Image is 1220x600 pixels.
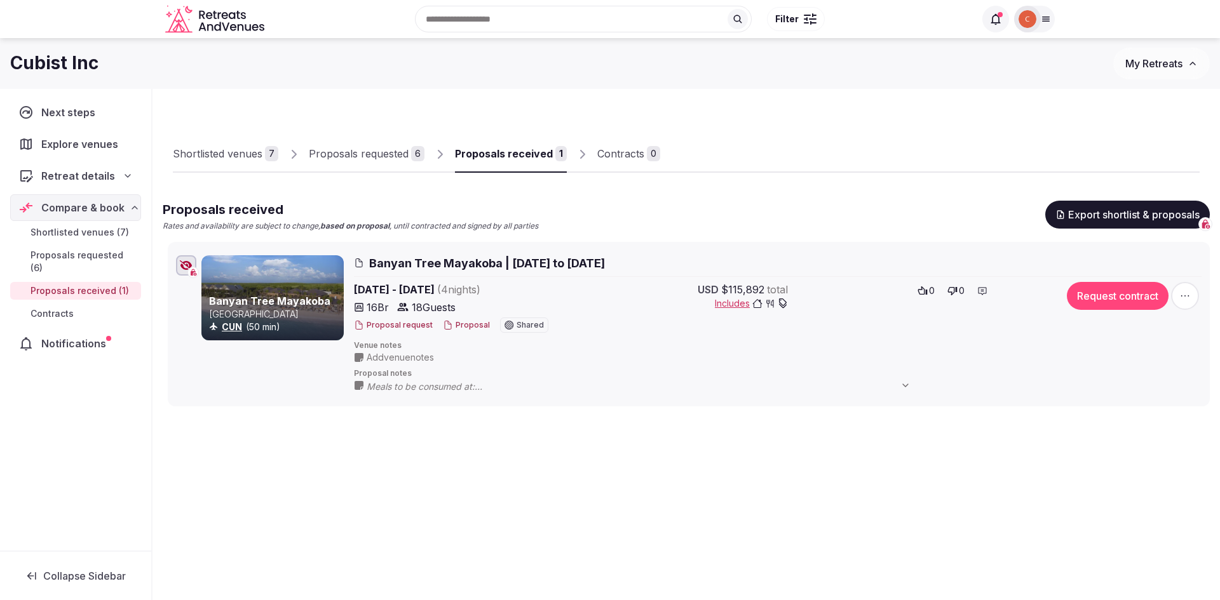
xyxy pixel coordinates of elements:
span: 18 Guests [412,300,456,315]
button: CUN [222,321,242,333]
span: Contracts [30,307,74,320]
span: Proposals received (1) [30,284,129,297]
button: Request contract [1067,282,1169,310]
a: Shortlisted venues (7) [10,223,141,241]
a: Proposals received1 [455,136,567,173]
span: Shared [517,321,544,329]
button: Proposal request [354,320,433,331]
div: Contracts [597,146,644,161]
button: 0 [944,282,968,300]
button: Proposal [443,320,490,331]
div: 6 [411,146,424,161]
span: 0 [959,284,965,297]
a: Banyan Tree Mayakoba [209,295,330,307]
span: Retreat details [41,168,115,183]
a: Proposals received (1) [10,282,141,300]
a: CUN [222,321,242,332]
span: My Retreats [1125,57,1183,70]
span: total [767,282,788,297]
span: 16 Br [367,300,389,315]
a: Contracts [10,305,141,323]
a: Proposals requested6 [309,136,424,173]
button: Export shortlist & proposals [1045,201,1210,229]
a: Contracts0 [597,136,660,173]
img: Catalina [1019,10,1036,28]
div: Proposals requested [309,146,409,161]
a: Notifications [10,330,141,357]
div: 7 [265,146,278,161]
button: Includes [715,297,788,310]
div: 1 [555,146,567,161]
a: Proposals requested (6) [10,246,141,277]
span: $115,892 [721,282,764,297]
span: Meals to be consumed at: • Breakfast: (1) One served at Oriente Restaurant from 7 am to 11 am or ... [367,380,923,393]
button: Collapse Sidebar [10,562,141,590]
button: Filter [767,7,825,31]
a: Visit the homepage [165,5,267,34]
span: Shortlisted venues (7) [30,226,129,239]
h2: Proposals received [163,201,538,218]
span: Proposal notes [354,368,1202,379]
a: Explore venues [10,131,141,157]
p: [GEOGRAPHIC_DATA] [209,308,341,321]
span: [DATE] - [DATE] [354,282,578,297]
a: Shortlisted venues7 [173,136,278,173]
span: Compare & book [41,200,125,215]
div: (50 min) [209,321,341,333]
span: 0 [929,284,935,297]
button: 0 [914,282,939,300]
strong: based on proposal [320,221,390,230]
span: Venue notes [354,340,1202,351]
span: ( 4 night s ) [437,283,480,296]
span: USD [698,282,719,297]
span: Next steps [41,105,100,120]
span: Filter [775,13,799,25]
svg: Retreats and Venues company logo [165,5,267,34]
span: Collapse Sidebar [43,570,126,582]
span: Proposals requested (6) [30,249,136,274]
h1: Cubist Inc [10,51,98,76]
p: Rates and availability are subject to change, , until contracted and signed by all parties [163,221,538,232]
span: Add venue notes [367,351,434,364]
a: Next steps [10,99,141,126]
span: Explore venues [41,137,123,152]
span: Notifications [41,336,111,351]
div: Shortlisted venues [173,146,262,161]
span: Banyan Tree Mayakoba | [DATE] to [DATE] [369,255,605,271]
div: Proposals received [455,146,553,161]
button: My Retreats [1113,48,1210,79]
div: 0 [647,146,660,161]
